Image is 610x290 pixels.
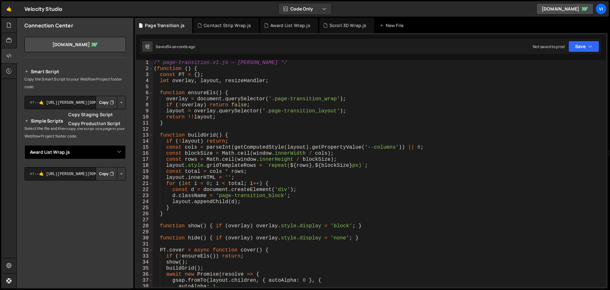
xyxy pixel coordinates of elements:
[96,96,117,109] button: Copy
[136,132,153,138] div: 13
[156,44,195,49] div: Saved
[96,167,126,180] div: Button group with nested dropdown
[136,193,153,199] div: 23
[533,44,565,49] div: Not saved to prod
[24,37,126,52] a: [DOMAIN_NAME]
[136,138,153,145] div: 14
[136,84,153,90] div: 5
[568,41,599,52] button: Save
[1,1,17,17] a: 🤙
[136,114,153,120] div: 10
[136,253,153,259] div: 33
[136,175,153,181] div: 20
[136,96,153,102] div: 7
[136,229,153,235] div: 29
[136,151,153,157] div: 16
[136,90,153,96] div: 6
[329,22,367,29] div: Scroll 3D Wrap.js
[63,110,125,119] a: Copy Staging Script
[204,22,251,29] div: Contact Strip Wrap.js
[24,75,126,91] p: Copy the Smart Script to your Webflow Project footer code.
[136,163,153,169] div: 18
[136,169,153,175] div: 19
[136,217,153,223] div: 27
[24,22,73,29] h2: Connection Center
[136,181,153,187] div: 21
[24,191,126,248] iframe: YouTube video player
[136,66,153,72] div: 2
[145,22,185,29] div: Page Transition.js
[270,22,310,29] div: Award List Wrap.js
[136,199,153,205] div: 24
[136,102,153,108] div: 8
[136,120,153,126] div: 11
[136,157,153,163] div: 17
[24,68,126,75] h2: Smart Script
[136,278,153,284] div: 37
[136,126,153,132] div: 12
[595,3,607,15] a: Vi
[136,223,153,229] div: 28
[136,241,153,247] div: 31
[63,119,125,128] a: Copy Production Script
[379,22,406,29] div: New File
[136,272,153,278] div: 36
[136,265,153,272] div: 35
[136,145,153,151] div: 15
[167,44,195,49] div: 54 seconds ago
[278,3,332,15] button: Code Only
[24,117,126,125] h2: Simple Scripts
[136,205,153,211] div: 25
[136,60,153,66] div: 1
[536,3,593,15] a: [DOMAIN_NAME]
[24,5,62,13] div: Velocity Studio
[24,96,126,109] textarea: <!--🤙 [URL][PERSON_NAME][DOMAIN_NAME]> <script>document.addEventListener("DOMContentLoaded", func...
[136,108,153,114] div: 9
[96,96,126,109] div: Button group with nested dropdown
[136,78,153,84] div: 4
[136,284,153,290] div: 38
[136,72,153,78] div: 3
[96,167,117,180] button: Copy
[24,167,126,180] textarea: <!--🤙 [URL][PERSON_NAME][DOMAIN_NAME]> <script>document.addEventListener("DOMContentLoaded", func...
[136,211,153,217] div: 26
[136,187,153,193] div: 22
[24,125,126,140] p: Select the file and then copy the script to a page in your Webflow Project footer code.
[136,259,153,265] div: 34
[136,247,153,253] div: 32
[136,235,153,241] div: 30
